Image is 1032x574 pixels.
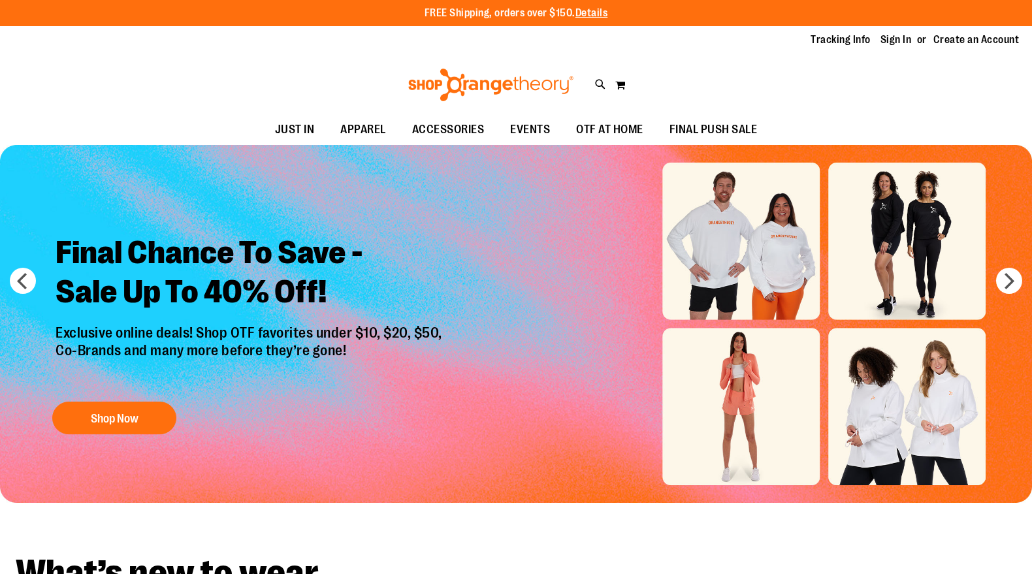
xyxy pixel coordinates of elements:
[576,115,643,144] span: OTF AT HOME
[656,115,771,145] a: FINAL PUSH SALE
[412,115,485,144] span: ACCESSORIES
[497,115,563,145] a: EVENTS
[406,69,575,101] img: Shop Orangetheory
[275,115,315,144] span: JUST IN
[425,6,608,21] p: FREE Shipping, orders over $150.
[933,33,1020,47] a: Create an Account
[46,325,455,389] p: Exclusive online deals! Shop OTF favorites under $10, $20, $50, Co-Brands and many more before th...
[996,268,1022,294] button: next
[880,33,912,47] a: Sign In
[340,115,386,144] span: APPAREL
[46,223,455,441] a: Final Chance To Save -Sale Up To 40% Off! Exclusive online deals! Shop OTF favorites under $10, $...
[327,115,399,145] a: APPAREL
[575,7,608,19] a: Details
[563,115,656,145] a: OTF AT HOME
[46,223,455,325] h2: Final Chance To Save - Sale Up To 40% Off!
[510,115,550,144] span: EVENTS
[262,115,328,145] a: JUST IN
[399,115,498,145] a: ACCESSORIES
[52,402,176,434] button: Shop Now
[10,268,36,294] button: prev
[669,115,758,144] span: FINAL PUSH SALE
[811,33,871,47] a: Tracking Info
